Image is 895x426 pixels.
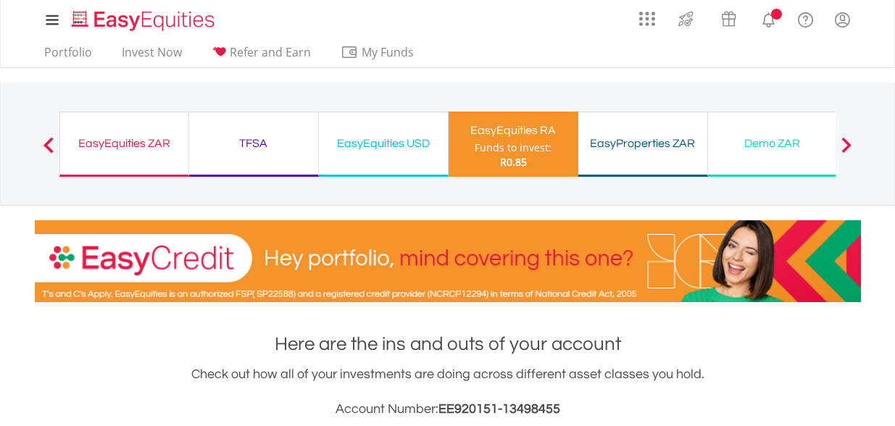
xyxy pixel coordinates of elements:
img: grid-menu-icon.svg [639,11,655,27]
h1: Here are the ins and outs of your account [35,331,861,357]
div: EasyEquities ZAR [69,133,180,154]
div: Check out how all of your investments are doing across different asset classes you hold. [35,364,861,419]
img: thrive-v2.svg [674,7,698,30]
div: EasyEquities USD [328,133,439,154]
div: Funds to invest: [475,141,551,155]
a: Vouchers [707,4,750,30]
h3: Account Number: [35,399,861,419]
div: TFSA [198,133,309,154]
a: Home page [66,4,220,33]
a: AppsGrid [630,4,665,27]
a: My Profile [824,4,861,35]
a: Refer and Earn [206,45,317,67]
div: EasyEquities RA [457,120,570,141]
img: EasyCredit Promotion Banner [35,220,861,302]
img: vouchers-v2.svg [717,7,741,30]
span: EE920151-13498455 [438,402,560,416]
img: EasyEquities_Logo.png [69,9,220,33]
button: Next [832,144,861,159]
a: FAQ's and Support [787,4,824,33]
div: EasyProperties ZAR [587,133,699,154]
a: Invest Now [116,45,188,67]
a: Notifications [750,4,787,33]
span: My Funds [341,43,436,62]
div: Demo ZAR [717,133,828,154]
button: Previous [34,144,63,159]
span: Refer and Earn [230,44,311,60]
a: Portfolio [38,45,98,67]
span: R0.85 [500,155,527,169]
